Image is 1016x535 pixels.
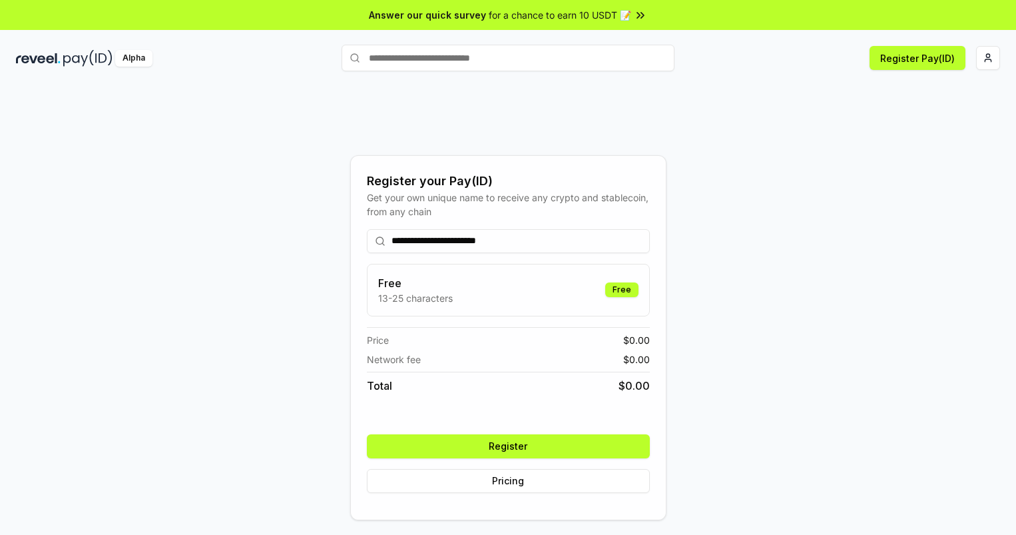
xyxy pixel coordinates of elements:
[367,352,421,366] span: Network fee
[378,275,453,291] h3: Free
[605,282,638,297] div: Free
[378,291,453,305] p: 13-25 characters
[489,8,631,22] span: for a chance to earn 10 USDT 📝
[367,378,392,394] span: Total
[63,50,113,67] img: pay_id
[367,434,650,458] button: Register
[367,191,650,219] div: Get your own unique name to receive any crypto and stablecoin, from any chain
[623,333,650,347] span: $ 0.00
[367,172,650,191] div: Register your Pay(ID)
[16,50,61,67] img: reveel_dark
[115,50,152,67] div: Alpha
[619,378,650,394] span: $ 0.00
[369,8,486,22] span: Answer our quick survey
[623,352,650,366] span: $ 0.00
[870,46,965,70] button: Register Pay(ID)
[367,333,389,347] span: Price
[367,469,650,493] button: Pricing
